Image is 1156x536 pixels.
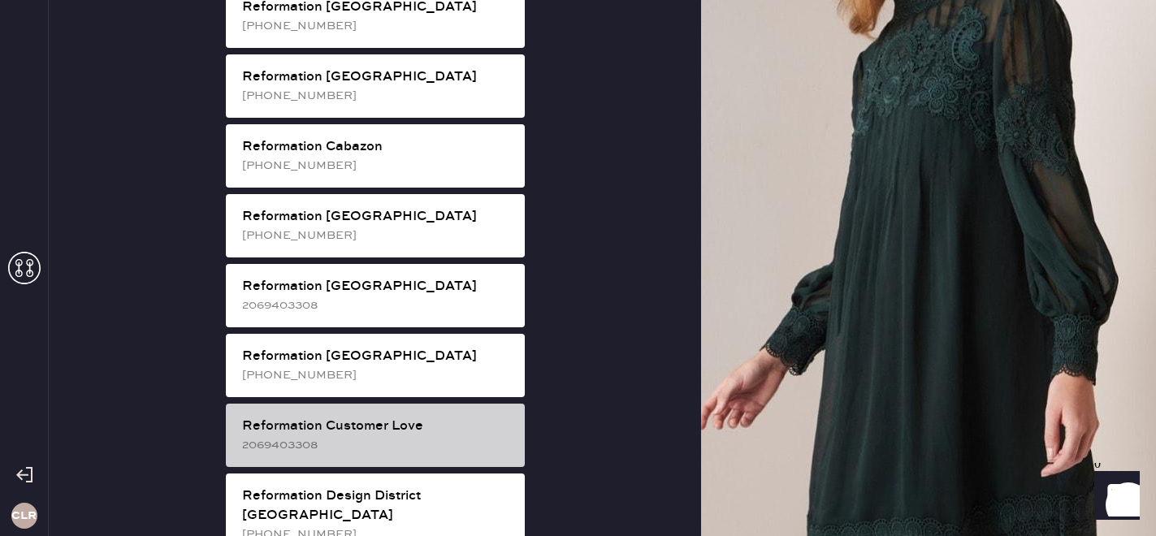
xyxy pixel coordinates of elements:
div: Reformation [GEOGRAPHIC_DATA] [242,347,512,366]
div: Reformation [GEOGRAPHIC_DATA] [242,67,512,87]
div: Reformation Design District [GEOGRAPHIC_DATA] [242,486,512,525]
div: Reformation Customer Love [242,417,512,436]
div: [PHONE_NUMBER] [242,87,512,105]
div: 2069403308 [242,296,512,314]
div: [PHONE_NUMBER] [242,366,512,384]
iframe: Front Chat [1079,463,1149,533]
div: Reformation [GEOGRAPHIC_DATA] [242,277,512,296]
div: [PHONE_NUMBER] [242,17,512,35]
div: [PHONE_NUMBER] [242,157,512,175]
div: Reformation [GEOGRAPHIC_DATA] [242,207,512,227]
div: 2069403308 [242,436,512,454]
div: [PHONE_NUMBER] [242,227,512,244]
div: Reformation Cabazon [242,137,512,157]
h3: CLR [11,510,37,521]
